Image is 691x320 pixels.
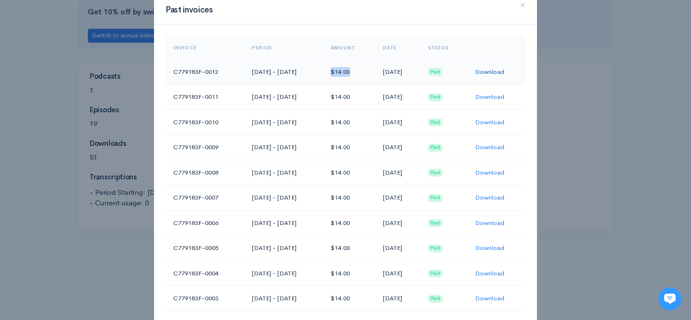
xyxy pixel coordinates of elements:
a: Download [475,269,504,277]
td: C779183F-0008 [166,160,244,185]
td: [DATE] [375,236,420,261]
td: $14.00 [323,210,375,236]
a: Download [475,143,504,151]
td: [DATE] [375,135,420,160]
span: Paid [428,68,442,76]
td: [DATE] - [DATE] [244,135,322,160]
span: Paid [428,169,442,177]
td: C779183F-0005 [166,236,244,261]
a: Download [475,244,504,252]
span: Paid [428,194,442,202]
td: $14.00 [323,135,375,160]
h2: Just let us know if you need anything and we'll be happy to help! 🙂 [14,64,178,110]
button: New conversation [15,127,177,146]
td: [DATE] - [DATE] [244,84,322,110]
input: Search articles [28,180,171,200]
a: Download [475,68,504,76]
td: [DATE] - [DATE] [244,59,322,84]
a: Download [475,118,504,126]
td: [DATE] [375,84,420,110]
td: $14.00 [323,84,375,110]
h3: Past invoices [166,4,213,16]
a: Download [475,93,504,101]
td: [DATE] - [DATE] [244,261,322,286]
td: $14.00 [323,286,375,311]
th: Amount [323,36,375,59]
th: Status [420,36,467,59]
td: [DATE] - [DATE] [244,286,322,311]
span: Paid [428,295,442,303]
td: $14.00 [323,261,375,286]
td: C779183F-0011 [166,84,244,110]
a: Download [475,294,504,302]
a: Download [475,168,504,177]
p: Find an answer quickly [13,165,179,176]
td: [DATE] [375,160,420,185]
td: [DATE] [375,261,420,286]
td: $14.00 [323,160,375,185]
td: C779183F-0006 [166,210,244,236]
span: Paid [428,94,442,101]
td: [DATE] [375,286,420,311]
iframe: gist-messenger-bubble-iframe [658,287,681,310]
td: C779183F-0012 [166,59,244,84]
td: $14.00 [323,109,375,135]
th: Invioce [166,36,244,59]
td: C779183F-0003 [166,286,244,311]
span: Paid [428,219,442,227]
td: [DATE] [375,109,420,135]
td: [DATE] - [DATE] [244,160,322,185]
td: $14.00 [323,236,375,261]
th: Period [244,36,322,59]
a: Download [475,193,504,201]
td: $14.00 [323,185,375,211]
span: Paid [428,245,442,252]
td: [DATE] [375,59,420,84]
td: C779183F-0010 [166,109,244,135]
th: Date [375,36,420,59]
td: C779183F-0007 [166,185,244,211]
td: $14.00 [323,59,375,84]
td: C779183F-0009 [166,135,244,160]
span: New conversation [62,133,115,141]
td: [DATE] [375,210,420,236]
td: [DATE] - [DATE] [244,185,322,211]
span: Paid [428,144,442,152]
span: Paid [428,270,442,277]
td: C779183F-0004 [166,261,244,286]
span: Paid [428,119,442,126]
td: [DATE] [375,185,420,211]
td: [DATE] - [DATE] [244,236,322,261]
a: Download [475,219,504,227]
h1: Hi 👋 [14,47,178,62]
td: [DATE] - [DATE] [244,109,322,135]
td: [DATE] - [DATE] [244,210,322,236]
